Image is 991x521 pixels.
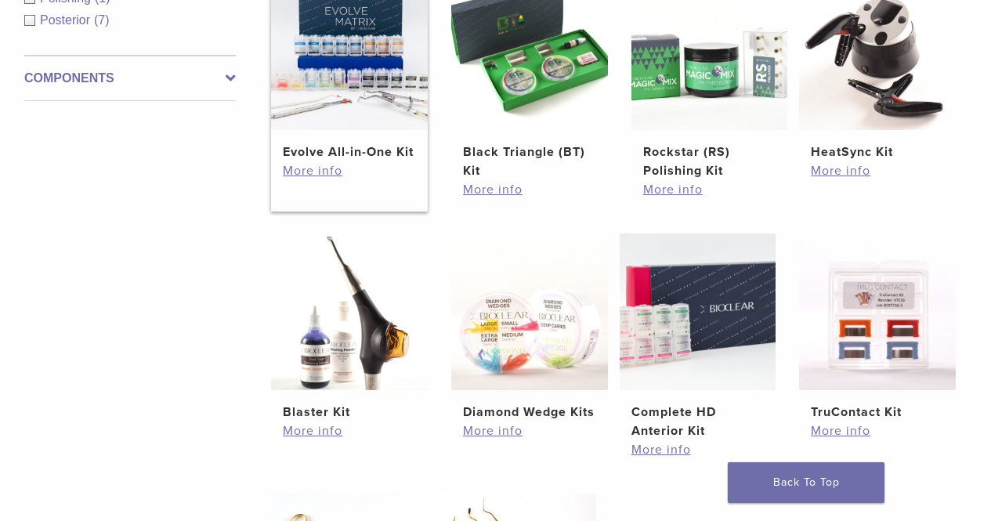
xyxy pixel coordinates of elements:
label: Components [24,69,236,88]
img: TruContact Kit [799,233,956,390]
a: Complete HD Anterior KitComplete HD Anterior Kit [620,233,776,440]
h2: Rockstar (RS) Polishing Kit [643,143,776,180]
h2: Complete HD Anterior Kit [631,403,765,440]
a: Diamond Wedge KitsDiamond Wedge Kits [451,233,608,422]
img: Diamond Wedge Kits [451,233,608,390]
h2: Evolve All-in-One Kit [283,143,416,161]
h2: Blaster Kit [283,403,416,422]
a: More info [811,422,944,440]
a: More info [811,161,944,180]
h2: HeatSync Kit [811,143,944,161]
h2: Black Triangle (BT) Kit [463,143,596,180]
span: (7) [94,13,110,27]
a: More info [643,180,776,199]
a: More info [283,161,416,180]
a: More info [463,422,596,440]
img: Complete HD Anterior Kit [620,233,776,390]
a: Back To Top [728,462,884,503]
a: Blaster KitBlaster Kit [271,233,428,422]
img: Blaster Kit [271,233,428,390]
a: More info [631,440,765,459]
h2: Diamond Wedge Kits [463,403,596,422]
a: More info [463,180,596,199]
a: TruContact KitTruContact Kit [799,233,956,422]
a: More info [283,422,416,440]
span: Posterior [40,13,94,27]
h2: TruContact Kit [811,403,944,422]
